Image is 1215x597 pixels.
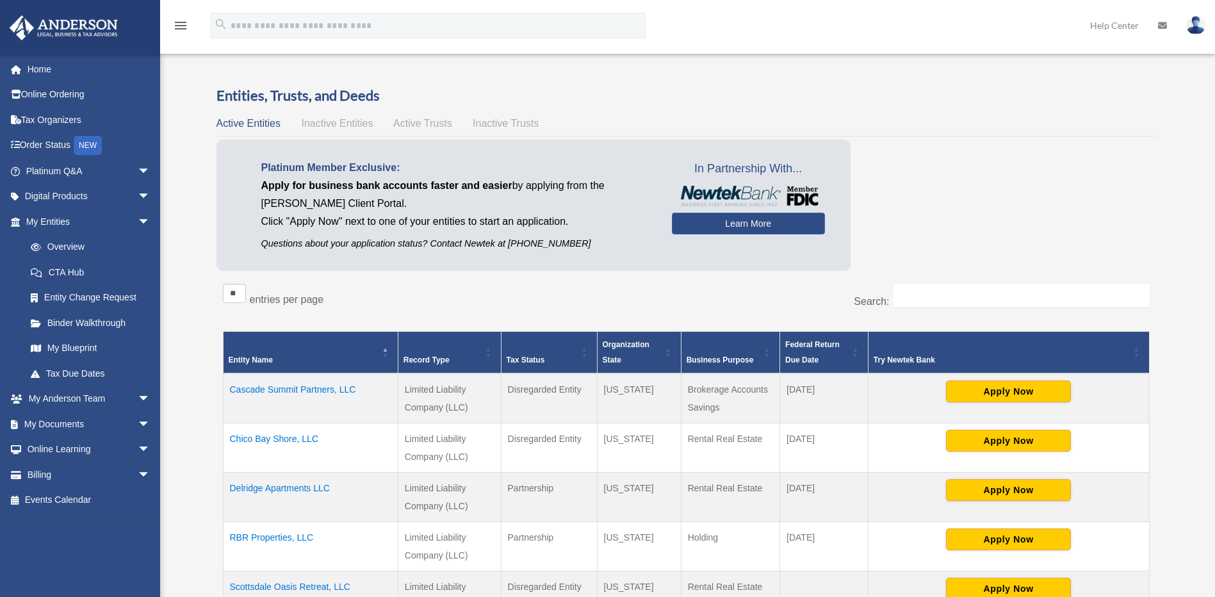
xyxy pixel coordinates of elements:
td: RBR Properties, LLC [223,521,398,571]
span: Record Type [404,356,450,364]
th: Entity Name: Activate to invert sorting [223,331,398,373]
td: Brokerage Accounts Savings [681,373,779,423]
span: arrow_drop_down [138,411,163,438]
td: [DATE] [780,423,868,472]
td: Cascade Summit Partners, LLC [223,373,398,423]
span: Organization State [603,340,649,364]
span: arrow_drop_down [138,386,163,413]
th: Tax Status: Activate to sort [501,331,597,373]
a: Learn More [672,213,825,234]
button: Apply Now [946,430,1071,452]
div: NEW [74,136,102,155]
p: Click "Apply Now" next to one of your entities to start an application. [261,213,653,231]
a: Overview [18,234,157,260]
a: Tax Organizers [9,107,170,133]
a: Billingarrow_drop_down [9,462,170,487]
td: Delridge Apartments LLC [223,472,398,521]
td: Partnership [501,521,597,571]
span: arrow_drop_down [138,209,163,235]
td: Disregarded Entity [501,373,597,423]
a: Tax Due Dates [18,361,163,386]
th: Try Newtek Bank : Activate to sort [868,331,1149,373]
button: Apply Now [946,380,1071,402]
td: Limited Liability Company (LLC) [398,423,501,472]
span: Business Purpose [687,356,754,364]
a: My Anderson Teamarrow_drop_down [9,386,170,412]
a: Order StatusNEW [9,133,170,159]
td: Disregarded Entity [501,423,597,472]
td: [DATE] [780,521,868,571]
span: Inactive Trusts [473,118,539,129]
th: Organization State: Activate to sort [597,331,681,373]
td: Chico Bay Shore, LLC [223,423,398,472]
span: Entity Name [229,356,273,364]
td: Limited Liability Company (LLC) [398,373,501,423]
td: Rental Real Estate [681,472,779,521]
span: Active Entities [216,118,281,129]
td: [US_STATE] [597,521,681,571]
p: Questions about your application status? Contact Newtek at [PHONE_NUMBER] [261,236,653,252]
span: In Partnership With... [672,159,825,179]
a: Online Ordering [9,82,170,108]
a: Home [9,56,170,82]
th: Record Type: Activate to sort [398,331,501,373]
button: Apply Now [946,479,1071,501]
td: [DATE] [780,472,868,521]
td: [US_STATE] [597,472,681,521]
span: arrow_drop_down [138,158,163,184]
i: menu [173,18,188,33]
span: Inactive Entities [301,118,373,129]
img: Anderson Advisors Platinum Portal [6,15,122,40]
td: [DATE] [780,373,868,423]
span: arrow_drop_down [138,437,163,463]
a: Entity Change Request [18,285,163,311]
a: Events Calendar [9,487,170,513]
h3: Entities, Trusts, and Deeds [216,86,1156,106]
th: Business Purpose: Activate to sort [681,331,779,373]
label: entries per page [250,294,324,305]
label: Search: [854,296,889,307]
a: Binder Walkthrough [18,310,163,336]
td: Limited Liability Company (LLC) [398,472,501,521]
td: Limited Liability Company (LLC) [398,521,501,571]
th: Federal Return Due Date: Activate to sort [780,331,868,373]
a: Digital Productsarrow_drop_down [9,184,170,209]
a: My Documentsarrow_drop_down [9,411,170,437]
i: search [214,17,228,31]
img: NewtekBankLogoSM.png [678,186,819,206]
a: My Entitiesarrow_drop_down [9,209,163,234]
a: CTA Hub [18,259,163,285]
a: Online Learningarrow_drop_down [9,437,170,462]
td: [US_STATE] [597,373,681,423]
button: Apply Now [946,528,1071,550]
span: arrow_drop_down [138,462,163,488]
p: by applying from the [PERSON_NAME] Client Portal. [261,177,653,213]
td: [US_STATE] [597,423,681,472]
td: Holding [681,521,779,571]
span: Federal Return Due Date [785,340,840,364]
span: arrow_drop_down [138,184,163,210]
td: Rental Real Estate [681,423,779,472]
img: User Pic [1186,16,1205,35]
a: My Blueprint [18,336,163,361]
span: Tax Status [507,356,545,364]
a: menu [173,22,188,33]
p: Platinum Member Exclusive: [261,159,653,177]
div: Try Newtek Bank [874,352,1130,368]
span: Apply for business bank accounts faster and easier [261,180,512,191]
span: Active Trusts [393,118,452,129]
a: Platinum Q&Aarrow_drop_down [9,158,170,184]
td: Partnership [501,472,597,521]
